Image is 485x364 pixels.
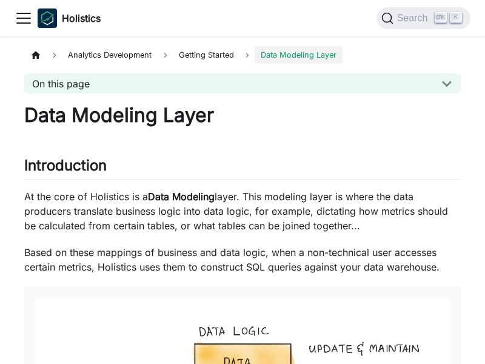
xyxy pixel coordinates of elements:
[450,12,462,23] kbd: K
[15,9,33,27] button: Toggle navigation bar
[376,7,470,29] button: Search (Ctrl+K)
[24,46,461,64] nav: Breadcrumbs
[393,13,435,24] span: Search
[24,46,47,64] a: Home page
[62,11,101,25] b: Holistics
[24,189,461,233] p: At the core of Holistics is a layer. This modeling layer is where the data producers translate bu...
[255,46,343,64] span: Data Modeling Layer
[62,46,158,64] span: Analytics Development
[173,46,240,64] span: Getting Started
[38,8,57,28] img: Holistics
[38,8,101,28] a: HolisticsHolistics
[24,103,461,127] h1: Data Modeling Layer
[148,190,215,203] strong: Data Modeling
[24,73,461,93] button: On this page
[24,157,461,180] h2: Introduction
[24,245,461,274] p: Based on these mappings of business and data logic, when a non-technical user accesses certain me...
